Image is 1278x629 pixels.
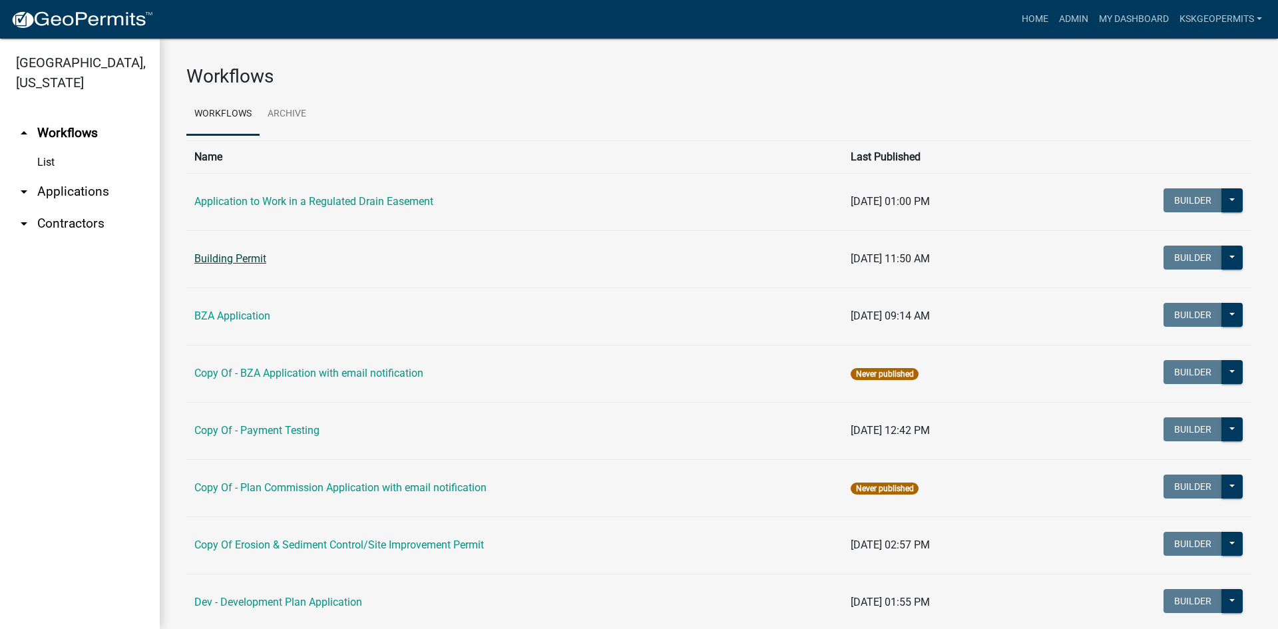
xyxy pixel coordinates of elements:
[851,424,930,437] span: [DATE] 12:42 PM
[186,140,843,173] th: Name
[16,125,32,141] i: arrow_drop_up
[843,140,1046,173] th: Last Published
[1016,7,1054,32] a: Home
[851,310,930,322] span: [DATE] 09:14 AM
[1164,188,1222,212] button: Builder
[851,368,918,380] span: Never published
[1174,7,1267,32] a: KSKgeopermits
[194,252,266,265] a: Building Permit
[16,216,32,232] i: arrow_drop_down
[194,596,362,608] a: Dev - Development Plan Application
[186,93,260,136] a: Workflows
[194,367,423,379] a: Copy Of - BZA Application with email notification
[1164,246,1222,270] button: Builder
[194,195,433,208] a: Application to Work in a Regulated Drain Easement
[851,483,918,495] span: Never published
[851,252,930,265] span: [DATE] 11:50 AM
[1054,7,1094,32] a: Admin
[194,481,487,494] a: Copy Of - Plan Commission Application with email notification
[1094,7,1174,32] a: My Dashboard
[851,538,930,551] span: [DATE] 02:57 PM
[260,93,314,136] a: Archive
[1164,532,1222,556] button: Builder
[194,538,484,551] a: Copy Of Erosion & Sediment Control/Site Improvement Permit
[1164,417,1222,441] button: Builder
[1164,475,1222,499] button: Builder
[1164,360,1222,384] button: Builder
[851,596,930,608] span: [DATE] 01:55 PM
[194,424,319,437] a: Copy Of - Payment Testing
[186,65,1251,88] h3: Workflows
[1164,303,1222,327] button: Builder
[851,195,930,208] span: [DATE] 01:00 PM
[194,310,270,322] a: BZA Application
[16,184,32,200] i: arrow_drop_down
[1164,589,1222,613] button: Builder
